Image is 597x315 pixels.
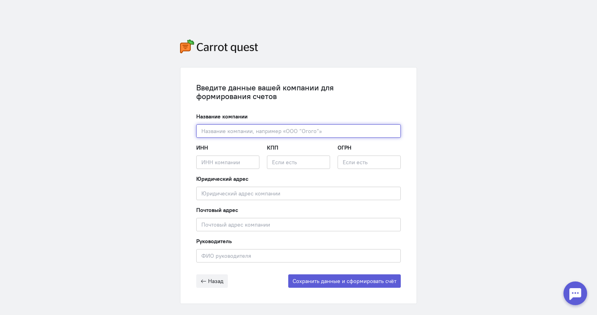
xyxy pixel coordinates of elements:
[338,144,351,152] label: ОГРН
[196,83,401,101] div: Введите данные вашей компании для формирования счетов
[196,237,232,245] label: Руководитель
[196,187,401,200] input: Юридический адрес компании
[196,175,248,183] label: Юридический адрес
[267,156,330,169] input: Если есть
[288,274,401,288] button: Сохранить данные и сформировать счёт
[196,112,248,120] label: Название компании
[196,249,401,262] input: ФИО руководителя
[196,206,238,214] label: Почтовый адрес
[196,274,228,288] button: Назад
[267,144,278,152] label: КПП
[196,156,259,169] input: ИНН компании
[338,156,401,169] input: Если есть
[196,144,208,152] label: ИНН
[196,218,401,231] input: Почтовый адрес компании
[208,277,223,285] span: Назад
[196,124,401,138] input: Название компании, например «ООО “Огого“»
[180,39,258,53] img: carrot-quest-logo.svg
